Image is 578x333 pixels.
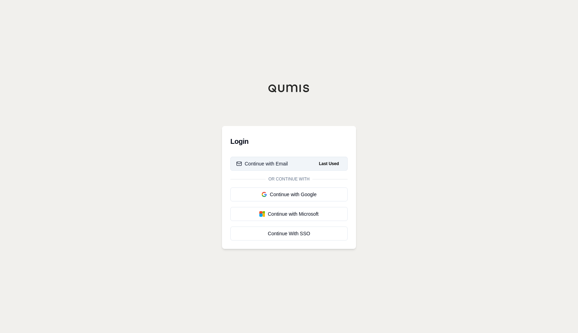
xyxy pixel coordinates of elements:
button: Continue with Google [230,187,348,201]
img: Qumis [268,84,310,92]
span: Or continue with [266,176,312,182]
h3: Login [230,134,348,148]
span: Last Used [316,160,342,168]
button: Continue with EmailLast Used [230,157,348,171]
button: Continue with Microsoft [230,207,348,221]
div: Continue With SSO [236,230,342,237]
div: Continue with Email [236,160,288,167]
div: Continue with Microsoft [236,210,342,217]
a: Continue With SSO [230,227,348,240]
div: Continue with Google [236,191,342,198]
